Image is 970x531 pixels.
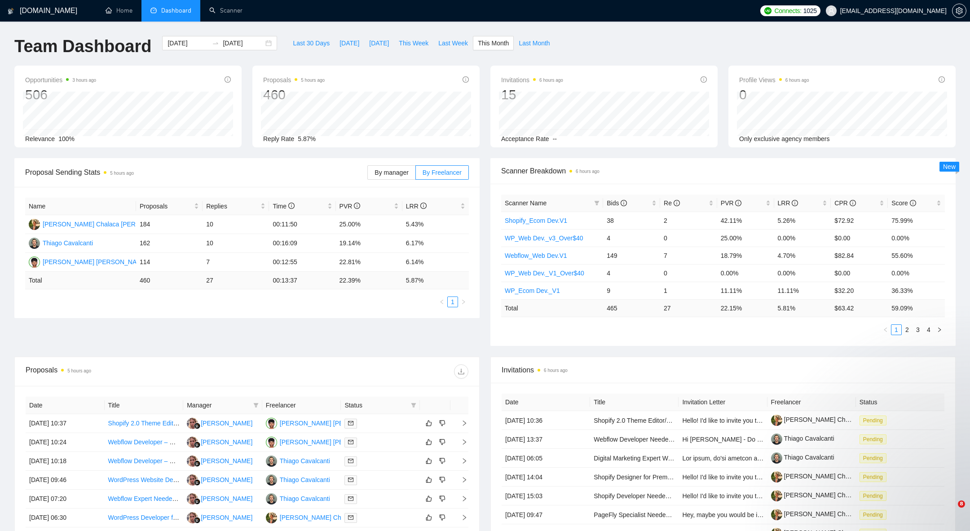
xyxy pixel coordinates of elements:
[423,512,434,523] button: like
[438,38,468,48] span: Last Week
[913,325,923,335] a: 3
[348,439,353,445] span: mail
[831,212,888,229] td: $72.92
[203,253,269,272] td: 7
[834,199,855,207] span: CPR
[201,418,252,428] div: [PERSON_NAME]
[439,495,445,502] span: dislike
[888,299,945,317] td: 59.09 %
[293,38,330,48] span: Last 30 Days
[674,200,680,206] span: info-circle
[8,4,14,18] img: logo
[458,296,469,307] li: Next Page
[544,368,568,373] time: 6 hours ago
[952,7,966,14] span: setting
[860,511,890,518] a: Pending
[394,36,433,50] button: This Week
[336,234,402,253] td: 19.14%
[539,78,563,83] time: 6 hours ago
[717,299,774,317] td: 22.15 %
[771,435,834,442] a: Thiago Cavalcanti
[594,511,767,518] a: PageFly Specialist Needed for Shopify Landing Page Creation
[447,296,458,307] li: 1
[426,476,432,483] span: like
[43,238,93,248] div: Thiago Cavalcanti
[187,493,198,504] img: KG
[25,135,55,142] span: Relevance
[201,494,252,504] div: [PERSON_NAME]
[924,325,934,335] a: 4
[923,324,934,335] li: 4
[280,437,385,447] div: [PERSON_NAME] [PERSON_NAME]
[29,220,172,227] a: BB[PERSON_NAME] Chalaca [PERSON_NAME]
[910,200,916,206] span: info-circle
[253,403,259,408] span: filter
[423,493,434,504] button: like
[850,200,856,206] span: info-circle
[187,476,252,483] a: KG[PERSON_NAME]
[266,476,330,483] a: TCThiago Cavalcanti
[402,215,469,234] td: 5.43%
[439,438,445,446] span: dislike
[339,203,361,210] span: PVR
[739,75,809,85] span: Profile Views
[348,458,353,464] span: mail
[136,215,203,234] td: 184
[505,199,547,207] span: Scanner Name
[902,324,913,335] li: 2
[594,200,600,206] span: filter
[43,219,172,229] div: [PERSON_NAME] Chalaca [PERSON_NAME]
[423,169,462,176] span: By Freelancer
[437,512,448,523] button: dislike
[108,514,222,521] a: WordPress Developer for Ongoing Tasks
[266,457,330,464] a: TCThiago Cavalcanti
[225,76,231,83] span: info-circle
[437,418,448,429] button: dislike
[194,460,200,467] img: gigradar-bm.png
[161,7,191,14] span: Dashboard
[505,287,560,294] a: WP_Ecom Dev._V1
[594,417,692,424] a: Shopify 2.0 Theme Editor/Designer
[501,75,563,85] span: Invitations
[771,509,782,520] img: c1PYg2RFmoAoYv-95gynOyD5mL57fef8ep7XqdQUmkg9mUw9U1Eq99aMnEBB4sac9f
[426,420,432,427] span: like
[860,416,886,425] span: Pending
[880,324,891,335] button: left
[937,327,942,332] span: right
[883,327,888,332] span: left
[939,500,961,522] iframe: Intercom live chat
[203,272,269,289] td: 27
[458,296,469,307] button: right
[29,239,93,246] a: TCThiago Cavalcanti
[717,212,774,229] td: 42.11%
[212,40,219,47] span: swap-right
[860,510,886,520] span: Pending
[501,86,563,103] div: 15
[913,324,923,335] li: 3
[607,199,627,207] span: Bids
[269,215,335,234] td: 00:11:50
[437,474,448,485] button: dislike
[266,495,330,502] a: TCThiago Cavalcanti
[187,437,198,448] img: KG
[426,438,432,446] span: like
[406,203,427,210] span: LRR
[369,38,389,48] span: [DATE]
[375,169,408,176] span: By manager
[939,76,945,83] span: info-circle
[621,200,627,206] span: info-circle
[25,198,136,215] th: Name
[679,394,767,411] th: Invitation Letter
[108,438,377,446] a: Webflow Developer – Build Interactive Website Page (With Upload Tool &#43; Scroll Animations)
[502,394,590,411] th: Date
[203,215,269,234] td: 10
[263,86,325,103] div: 460
[201,513,252,522] div: [PERSON_NAME]
[411,403,416,408] span: filter
[187,456,198,467] img: KG
[739,135,830,142] span: Only exclusive agency members
[721,199,742,207] span: PVR
[952,7,966,14] a: setting
[778,199,798,207] span: LRR
[269,272,335,289] td: 00:13:37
